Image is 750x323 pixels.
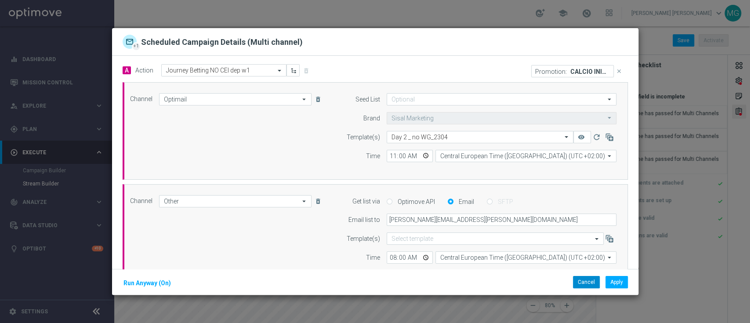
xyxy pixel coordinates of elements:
button: remove_red_eye [573,131,591,143]
span: A [123,66,131,74]
label: Email list to [348,216,380,224]
label: Action [135,67,153,74]
label: Template(s) [347,134,380,141]
i: arrow_drop_down [605,252,614,263]
h2: Scheduled Campaign Details (Multi channel) [141,37,303,49]
label: Template(s) [347,235,380,243]
input: Select channel [159,93,312,105]
label: Get list via [352,198,380,205]
button: close [614,65,625,77]
p: Promotion: [535,68,567,75]
i: remove_red_eye [578,134,585,141]
button: delete_forever [314,196,325,207]
input: Optional [387,93,616,105]
i: refresh [592,133,601,142]
label: SFTP [496,198,513,206]
div: CALCIO INIZIO [531,65,625,77]
i: arrow_drop_down [300,94,309,105]
i: close [616,68,622,74]
i: arrow_drop_down [605,94,614,105]
input: Select channel [159,195,312,207]
i: arrow_drop_down [300,196,309,207]
label: Time [366,152,380,160]
div: +1 [132,42,141,51]
i: arrow_drop_down [605,113,614,123]
label: Time [366,254,380,261]
button: Cancel [573,276,600,288]
input: Select time zone [435,150,616,162]
button: refresh [591,131,604,143]
label: Channel [130,197,152,205]
label: Optimove API [395,198,435,206]
ng-select: Day 2 _ no WG_2304 [387,131,573,143]
i: delete_forever [315,96,322,103]
button: delete_forever [314,94,325,105]
i: arrow_drop_down [605,150,614,162]
input: Select time zone [435,251,616,264]
label: Brand [363,115,380,122]
p: CALCIO INIZIO [570,68,610,75]
i: delete_forever [315,198,322,205]
label: Email [457,198,474,206]
label: Channel [130,95,152,103]
button: Apply [605,276,628,288]
input: Enter email address, use comma to separate multiple Emails [387,214,616,226]
ng-select: Journey Betting NO CEI dep w1 [161,64,286,76]
label: Seed List [355,96,380,103]
button: Run Anyway (On) [123,278,172,289]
